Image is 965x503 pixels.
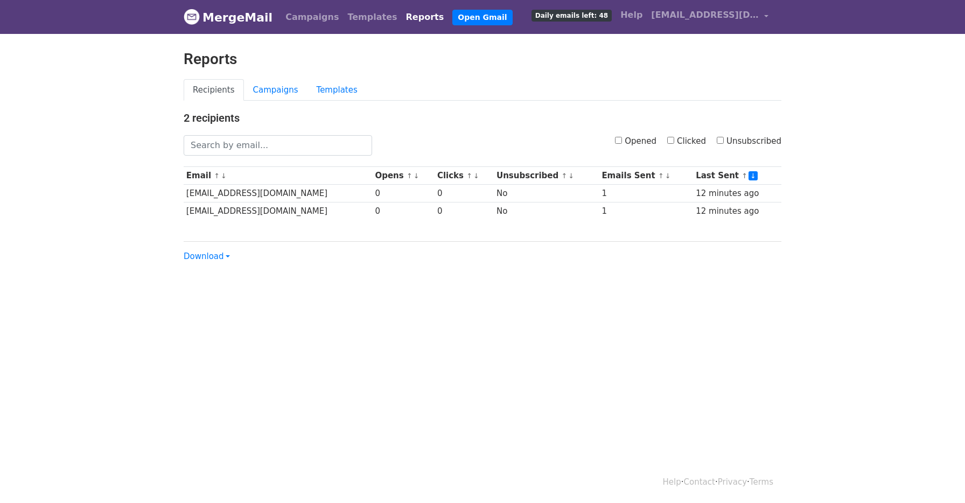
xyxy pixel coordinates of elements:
[599,185,694,202] td: 1
[717,135,781,148] label: Unsubscribed
[616,4,647,26] a: Help
[494,185,599,202] td: No
[184,50,781,68] h2: Reports
[684,477,715,487] a: Contact
[615,137,622,144] input: Opened
[184,185,373,202] td: [EMAIL_ADDRESS][DOMAIN_NAME]
[373,167,435,185] th: Opens
[184,9,200,25] img: MergeMail logo
[532,10,612,22] span: Daily emails left: 48
[568,172,574,180] a: ↓
[527,4,616,26] a: Daily emails left: 48
[435,185,494,202] td: 0
[281,6,343,28] a: Campaigns
[717,137,724,144] input: Unsubscribed
[373,185,435,202] td: 0
[742,172,747,180] a: ↑
[184,6,272,29] a: MergeMail
[184,167,373,185] th: Email
[494,167,599,185] th: Unsubscribed
[407,172,412,180] a: ↑
[615,135,656,148] label: Opened
[599,202,694,220] td: 1
[414,172,419,180] a: ↓
[667,135,706,148] label: Clicked
[184,79,244,101] a: Recipients
[647,4,773,30] a: [EMAIL_ADDRESS][DOMAIN_NAME]
[561,172,567,180] a: ↑
[473,172,479,180] a: ↓
[221,172,227,180] a: ↓
[402,6,449,28] a: Reports
[599,167,694,185] th: Emails Sent
[718,477,747,487] a: Privacy
[184,202,373,220] td: [EMAIL_ADDRESS][DOMAIN_NAME]
[184,111,781,124] h4: 2 recipients
[651,9,759,22] span: [EMAIL_ADDRESS][DOMAIN_NAME]
[693,185,781,202] td: 12 minutes ago
[658,172,664,180] a: ↑
[184,251,230,261] a: Download
[435,202,494,220] td: 0
[244,79,307,101] a: Campaigns
[663,477,681,487] a: Help
[184,135,372,156] input: Search by email...
[750,477,773,487] a: Terms
[693,167,781,185] th: Last Sent
[435,167,494,185] th: Clicks
[466,172,472,180] a: ↑
[307,79,367,101] a: Templates
[693,202,781,220] td: 12 minutes ago
[667,137,674,144] input: Clicked
[343,6,401,28] a: Templates
[214,172,220,180] a: ↑
[665,172,671,180] a: ↓
[452,10,512,25] a: Open Gmail
[494,202,599,220] td: No
[749,171,758,180] a: ↓
[373,202,435,220] td: 0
